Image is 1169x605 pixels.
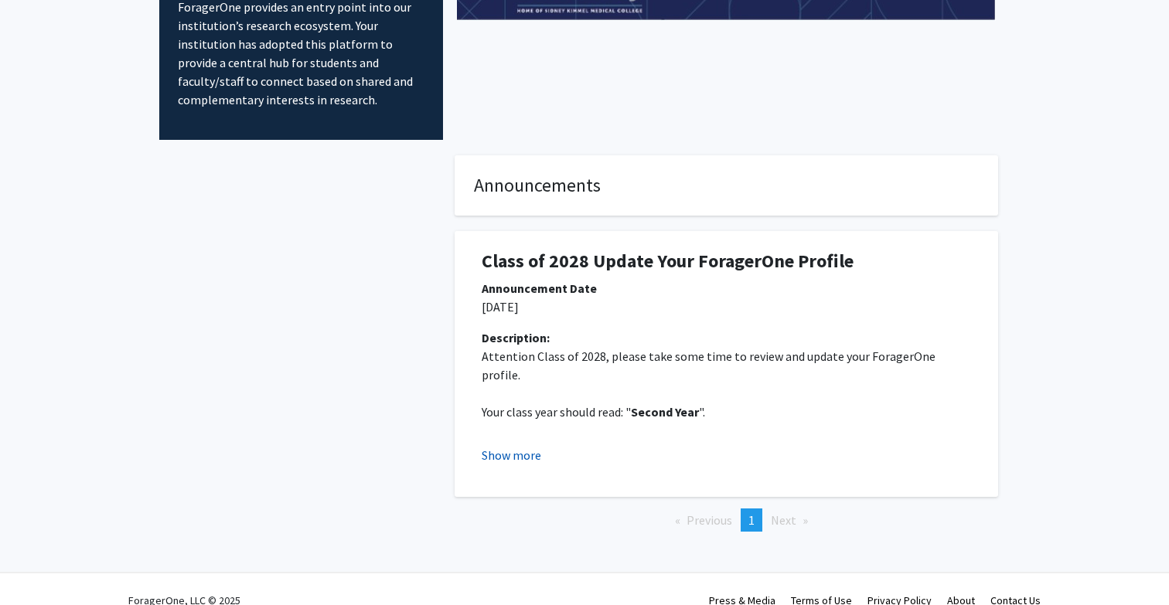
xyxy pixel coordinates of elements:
span: Previous [687,512,732,528]
button: Show more [482,446,541,464]
h1: Class of 2028 Update Your ForagerOne Profile [482,250,971,273]
iframe: Chat [12,535,66,593]
p: [DATE] [482,297,971,316]
p: Attention Class of 2028, please take some time to review and update your ForagerOne profile. [482,347,971,384]
strong: Second Year [631,404,699,420]
ul: Pagination [455,508,998,532]
div: Description: [482,328,971,347]
span: 1 [748,512,755,528]
p: Your class year should read: " ". [482,403,971,421]
h4: Announcements [474,175,979,197]
div: Announcement Date [482,279,971,297]
span: Next [771,512,796,528]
